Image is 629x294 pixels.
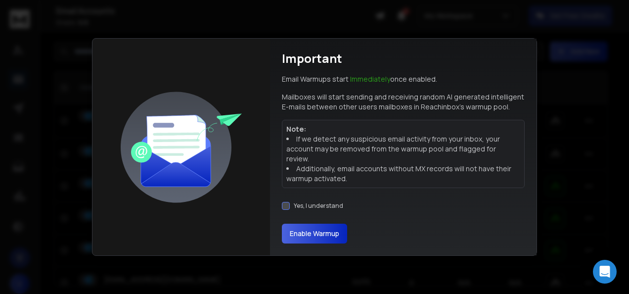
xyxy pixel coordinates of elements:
[286,164,520,184] li: Additionally, email accounts without MX records will not have their warmup activated.
[294,202,343,210] label: Yes, I understand
[282,224,347,244] button: Enable Warmup
[286,134,520,164] li: If we detect any suspicious email activity from your inbox, your account may be removed from the ...
[350,74,390,84] span: Immediately
[282,92,525,112] p: Mailboxes will start sending and receiving random AI generated intelligent E-mails between other ...
[286,124,520,134] p: Note:
[282,50,342,66] h1: Important
[282,74,437,84] p: Email Warmups start once enabled.
[593,260,617,284] div: Open Intercom Messenger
